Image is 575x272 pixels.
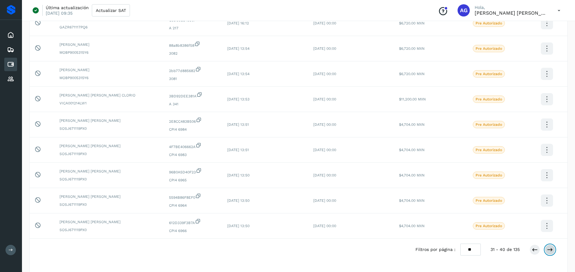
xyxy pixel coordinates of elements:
span: [DATE] 00:00 [313,148,336,152]
p: Pre Autorizado [476,97,502,101]
p: [DATE] 09:35 [46,10,73,16]
span: A 217 [169,25,217,31]
span: [DATE] 00:00 [313,173,336,177]
p: Abigail Gonzalez Leon [475,10,548,16]
span: CPI4 6965 [169,177,217,183]
span: 3081 [169,76,217,82]
button: Actualizar SAT [92,4,130,16]
div: Proveedores [4,72,17,86]
span: $4,704.00 MXN [399,173,425,177]
span: [DATE] 16:12 [227,21,249,25]
div: Cuentas por pagar [4,58,17,71]
span: CPI4 6984 [169,127,217,132]
span: SOSJ671119PX0 [59,202,159,207]
p: Pre Autorizado [476,173,502,177]
span: SOSJ671119PX0 [59,176,159,182]
span: VICA001214LW1 [59,100,159,106]
span: [PERSON_NAME] [59,67,159,73]
span: [PERSON_NAME] [PERSON_NAME] [59,219,159,225]
span: [PERSON_NAME] [PERSON_NAME] CLORIO [59,92,159,98]
span: [DATE] 00:00 [313,46,336,51]
span: [DATE] 13:50 [227,198,250,203]
span: MOBP9005315Y6 [59,50,159,55]
span: $4,704.00 MXN [399,198,425,203]
p: Pre Autorizado [476,198,502,203]
span: Actualizar SAT [96,8,126,13]
span: SOSJ671119PX0 [59,151,159,157]
span: 96B0A5D40F23 [169,168,217,175]
span: $11,200.00 MXN [399,97,426,101]
span: A 341 [169,101,217,107]
span: SOSJ671119PX0 [59,126,159,131]
span: [DATE] 00:00 [313,198,336,203]
span: [DATE] 00:00 [313,122,336,127]
p: Pre Autorizado [476,21,502,25]
span: $4,704.00 MXN [399,148,425,152]
p: Pre Autorizado [476,148,502,152]
span: [PERSON_NAME] [PERSON_NAME] [59,194,159,199]
span: 5594B86F8EF0 [169,193,217,200]
div: Embarques [4,43,17,56]
span: [DATE] 00:00 [313,97,336,101]
span: $4,704.00 MXN [399,224,425,228]
span: 612D339F3B7A [169,218,217,226]
span: GAZR671117PQ6 [59,24,159,30]
span: [DATE] 13:54 [227,46,250,51]
span: [PERSON_NAME] [59,42,159,47]
p: Pre Autorizado [476,224,502,228]
span: Filtros por página : [415,246,455,253]
span: MOBP9005315Y6 [59,75,159,81]
span: [PERSON_NAME] [PERSON_NAME] [59,118,159,123]
span: SOSJ671119PX0 [59,227,159,233]
p: Pre Autorizado [476,122,502,127]
span: 31 - 40 de 135 [491,246,520,253]
span: 4F7BE406662A [169,142,217,150]
span: $6,720.00 MXN [399,72,425,76]
span: 3082 [169,51,217,56]
span: CPI4 6983 [169,152,217,158]
span: CPI4 6964 [169,203,217,208]
span: [DATE] 13:50 [227,224,250,228]
p: Pre Autorizado [476,46,502,51]
span: [PERSON_NAME] [PERSON_NAME] [59,143,159,149]
p: Hola, [475,5,548,10]
span: [DATE] 13:50 [227,173,250,177]
span: [PERSON_NAME] [PERSON_NAME] [59,169,159,174]
span: 2E8CC483B506 [169,117,217,124]
span: $6,720.00 MXN [399,46,425,51]
p: Pre Autorizado [476,72,502,76]
span: 2bb77d885682 [169,66,217,74]
span: $6,720.00 MXN [399,21,425,25]
span: [DATE] 13:51 [227,148,249,152]
span: [DATE] 00:00 [313,21,336,25]
span: [DATE] 00:00 [313,224,336,228]
span: 88a8b8386f58 [169,41,217,48]
span: [DATE] 13:53 [227,97,250,101]
p: Última actualización [46,5,89,10]
span: [DATE] 13:54 [227,72,250,76]
span: [DATE] 13:51 [227,122,249,127]
span: [DATE] 00:00 [313,72,336,76]
div: Inicio [4,28,17,42]
span: $4,704.00 MXN [399,122,425,127]
span: CPI4 6966 [169,228,217,234]
span: 3BD92DEE381A [169,92,217,99]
